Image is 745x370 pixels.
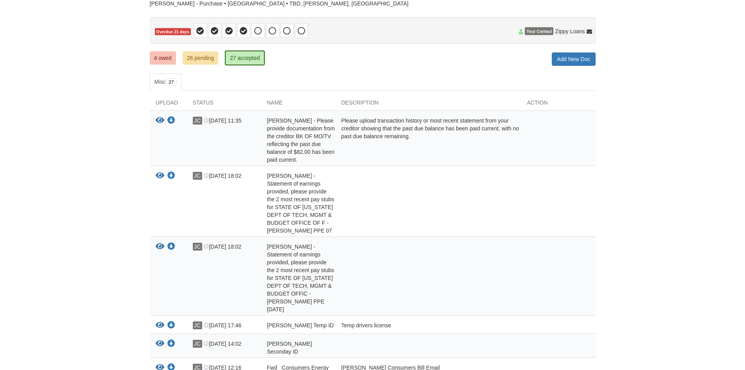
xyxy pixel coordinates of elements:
[150,74,182,91] a: Misc
[156,243,164,251] button: View Jennifer Carr - Statement of earnings provided, please provide the 2 most recent pay stubs f...
[203,117,241,124] span: [DATE] 11:35
[193,243,202,251] span: JC
[203,244,241,250] span: [DATE] 18:02
[267,341,312,355] span: [PERSON_NAME] Seconday ID
[156,340,164,348] button: View Gail Wrona Seconday ID
[193,321,202,329] span: JC
[193,172,202,180] span: JC
[267,244,334,312] span: [PERSON_NAME] - Statement of earnings provided, please provide the 2 most recent pay stubs for ST...
[150,99,187,110] div: Upload
[167,118,175,124] a: Download Jennifer Carr - Please provide documentation from the creditor BK OF MO/TV reflecting th...
[183,51,218,65] a: 26 pending
[150,51,176,65] a: 4 owed
[165,78,177,86] span: 27
[167,323,175,329] a: Download Jennifer Carr Temp ID
[521,99,596,110] div: Action
[203,341,241,347] span: [DATE] 14:02
[336,117,521,164] div: Please upload transaction history or most recent statement from your creditor showing that the pa...
[525,27,553,35] span: Your Contact
[156,117,164,125] button: View Jennifer Carr - Please provide documentation from the creditor BK OF MO/TV reflecting the pa...
[267,173,334,234] span: [PERSON_NAME] - Statement of earnings provided, please provide the 2 most recent pay stubs for ST...
[156,321,164,330] button: View Jennifer Carr Temp ID
[225,51,265,65] a: 27 accepted
[155,28,191,36] span: Overdue 21 days
[167,173,175,179] a: Download Jennifer Carr - Statement of earnings provided, please provide the 2 most recent pay stu...
[552,52,596,66] a: Add New Doc
[336,99,521,110] div: Description
[187,99,261,110] div: Status
[193,340,202,348] span: JC
[193,117,202,125] span: JC
[203,322,241,328] span: [DATE] 17:46
[203,173,241,179] span: [DATE] 18:02
[167,341,175,347] a: Download Gail Wrona Seconday ID
[156,172,164,180] button: View Jennifer Carr - Statement of earnings provided, please provide the 2 most recent pay stubs f...
[267,322,334,328] span: [PERSON_NAME] Temp ID
[336,321,521,332] div: Temp drivers license
[267,117,335,163] span: [PERSON_NAME] - Please provide documentation from the creditor BK OF MO/TV reflecting the past du...
[150,0,596,7] div: [PERSON_NAME] - Purchase • [GEOGRAPHIC_DATA] • TBD, [PERSON_NAME], [GEOGRAPHIC_DATA]
[167,244,175,250] a: Download Jennifer Carr - Statement of earnings provided, please provide the 2 most recent pay stu...
[555,27,585,35] span: Zippy Loans
[261,99,336,110] div: Name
